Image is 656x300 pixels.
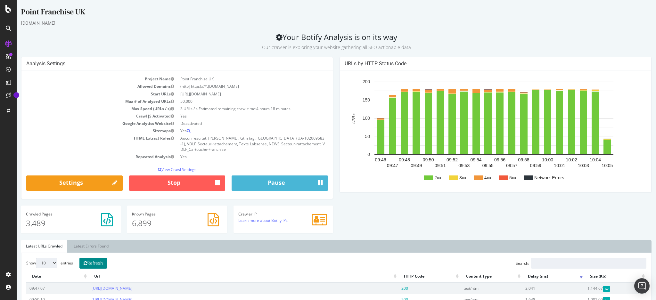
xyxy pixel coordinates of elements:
[454,157,465,162] text: 09:54
[115,212,205,216] h4: Pages Known
[568,283,630,294] td: 1,144.67
[160,83,311,90] td: (http|https)://*.[DOMAIN_NAME]
[13,92,19,98] div: Tooltip anchor
[537,163,548,168] text: 10:01
[444,270,506,283] th: Content Type: activate to sort column ascending
[160,112,311,120] td: Yes
[4,33,635,51] h2: Your Botify Analysis is on its way
[245,44,394,50] small: Our crawler is exploring your website gathering all SEO actionable data
[160,134,311,153] td: Aucun résultat, [PERSON_NAME], Gtm tag, [GEOGRAPHIC_DATA] (UA-102069583-1), VDLF_Secteur-rattache...
[573,157,584,162] text: 10:04
[346,97,354,102] text: 150
[10,127,160,134] td: Sitemaps
[10,105,160,112] td: Max Speed (URLs / s)
[443,175,450,180] text: 3xx
[385,286,391,291] span: 200
[10,61,311,67] h4: Analysis Settings
[4,240,51,253] a: Latest URLs Crawled
[10,153,160,160] td: Repeated Analysis
[346,79,354,85] text: 200
[222,218,271,223] a: Learn more about Botify IPs
[568,270,630,283] th: Size (Kb): activate to sort column ascending
[370,163,381,168] text: 09:47
[348,134,353,139] text: 50
[215,175,311,191] button: Pause
[406,157,417,162] text: 09:50
[493,175,500,180] text: 5xx
[160,127,311,134] td: Yes
[499,258,630,269] label: Search:
[160,90,311,98] td: [URL][DOMAIN_NAME]
[9,212,99,216] h4: Pages Crawled
[328,61,630,67] h4: URLs by HTTP Status Code
[418,163,429,168] text: 09:51
[586,286,594,292] span: Gzipped Content
[10,283,72,294] td: 09:47:07
[466,163,477,168] text: 09:55
[505,283,568,294] td: 2,041
[561,163,572,168] text: 10:03
[514,258,630,269] input: Search:
[334,113,340,124] text: URLs
[346,116,354,121] text: 100
[10,167,311,172] p: View Crawl Settings
[10,120,160,127] td: Google Analytics Website
[358,157,370,162] text: 09:46
[19,258,41,268] select: Showentries
[394,163,405,168] text: 09:49
[468,175,475,180] text: 4xx
[502,157,513,162] text: 09:58
[160,98,311,105] td: 50,000
[442,163,453,168] text: 09:53
[9,218,99,229] p: 3,489
[634,278,650,294] div: Open Intercom Messenger
[10,75,160,83] td: Project Name
[525,157,537,162] text: 10:00
[160,153,311,160] td: Yes
[328,75,627,187] svg: A chart.
[10,83,160,90] td: Allowed Domains
[513,163,525,168] text: 09:59
[585,163,596,168] text: 10:05
[518,175,547,180] text: Network Errors
[10,175,106,191] a: Settings
[160,75,311,83] td: Point Franchise UK
[10,258,56,268] label: Show entries
[382,157,393,162] text: 09:48
[10,270,72,283] th: Date: activate to sort column ascending
[160,120,311,127] td: Deactivated
[240,106,274,111] span: 4 hours 18 minutes
[444,283,506,294] td: text/html
[4,20,635,26] div: [DOMAIN_NAME]
[489,163,501,168] text: 09:57
[351,152,353,157] text: 0
[52,240,97,253] a: Latest Errors Found
[430,157,441,162] text: 09:52
[478,157,489,162] text: 09:56
[10,112,160,120] td: Crawl JS Activated
[63,258,90,269] button: Refresh
[112,175,209,191] button: Stop
[10,90,160,98] td: Start URLs
[4,6,635,20] div: Point Franchise UK
[10,134,160,153] td: HTML Extract Rules
[549,157,561,162] text: 10:02
[72,270,381,283] th: Url: activate to sort column ascending
[418,175,425,180] text: 2xx
[10,98,160,105] td: Max # of Analysed URLs
[222,212,312,216] h4: Crawler IP
[160,105,311,112] td: 3 URLs / s Estimated remaining crawl time:
[115,218,205,229] p: 6,899
[505,270,568,283] th: Delay (ms): activate to sort column ascending
[75,286,116,291] a: [URL][DOMAIN_NAME]
[381,270,444,283] th: HTTP Code: activate to sort column ascending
